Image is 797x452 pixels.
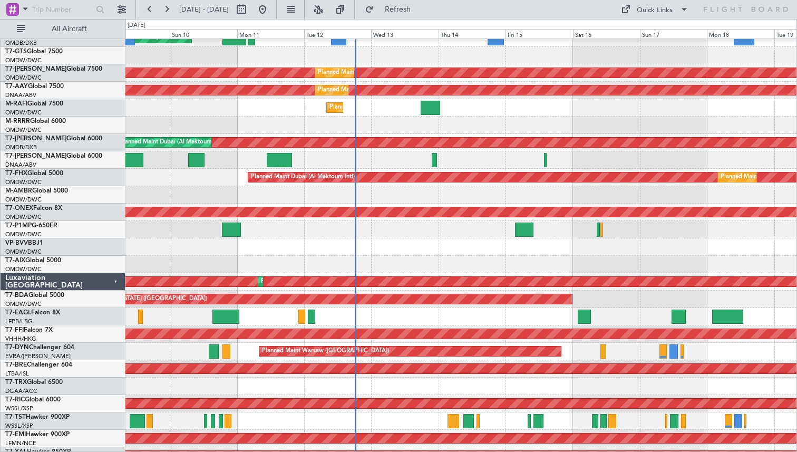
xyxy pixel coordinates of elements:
[5,161,36,169] a: DNAA/ABV
[5,310,31,316] span: T7-EAGL
[103,29,170,39] div: Sat 9
[12,21,114,37] button: All Aircraft
[5,213,42,221] a: OMDW/DWC
[5,66,66,72] span: T7-[PERSON_NAME]
[5,49,63,55] a: T7-GTSGlobal 7500
[5,205,33,211] span: T7-ONEX
[5,136,66,142] span: T7-[PERSON_NAME]
[5,292,28,299] span: T7-BDA
[318,82,422,98] div: Planned Maint Dubai (Al Maktoum Intl)
[640,29,707,39] div: Sun 17
[261,274,365,290] div: Planned Maint Dubai (Al Maktoum Intl)
[5,109,42,117] a: OMDW/DWC
[5,170,27,177] span: T7-FHX
[32,2,93,17] input: Trip Number
[5,196,42,204] a: OMDW/DWC
[439,29,506,39] div: Thu 14
[251,169,355,185] div: Planned Maint Dubai (Al Maktoum Intl)
[5,335,36,343] a: VHHH/HKG
[237,29,304,39] div: Mon 11
[5,344,74,351] a: T7-DYNChallenger 604
[5,240,28,246] span: VP-BVV
[5,414,26,420] span: T7-TST
[5,397,61,403] a: T7-RICGlobal 6000
[371,29,438,39] div: Wed 13
[5,170,63,177] a: T7-FHXGlobal 5000
[5,91,36,99] a: DNAA/ABV
[506,29,572,39] div: Fri 15
[5,300,42,308] a: OMDW/DWC
[5,188,68,194] a: M-AMBRGlobal 5000
[376,6,420,13] span: Refresh
[5,257,61,264] a: T7-AIXGlobal 5000
[573,29,640,39] div: Sat 16
[5,118,30,124] span: M-RRRR
[5,49,27,55] span: T7-GTS
[5,223,57,229] a: T7-P1MPG-650ER
[5,153,66,159] span: T7-[PERSON_NAME]
[5,362,72,368] a: T7-BREChallenger 604
[5,414,70,420] a: T7-TSTHawker 900XP
[5,205,62,211] a: T7-ONEXFalcon 8X
[329,100,395,116] div: Planned Maint Southend
[5,118,66,124] a: M-RRRRGlobal 6000
[5,265,42,273] a: OMDW/DWC
[5,405,33,412] a: WSSL/XSP
[5,387,37,395] a: DGAA/ACC
[5,327,53,333] a: T7-FFIFalcon 7X
[5,257,25,264] span: T7-AIX
[5,439,36,447] a: LFMN/NCE
[5,74,42,82] a: OMDW/DWC
[5,397,25,403] span: T7-RIC
[5,310,60,316] a: T7-EAGLFalcon 8X
[707,29,774,39] div: Mon 18
[5,248,42,256] a: OMDW/DWC
[72,291,207,307] div: Planned Maint [US_STATE] ([GEOGRAPHIC_DATA])
[5,352,71,360] a: EVRA/[PERSON_NAME]
[5,83,64,90] a: T7-AAYGlobal 7500
[5,126,42,134] a: OMDW/DWC
[5,178,42,186] a: OMDW/DWC
[5,101,63,107] a: M-RAFIGlobal 7500
[5,379,27,386] span: T7-TRX
[5,153,102,159] a: T7-[PERSON_NAME]Global 6000
[5,431,26,438] span: T7-EMI
[5,327,24,333] span: T7-FFI
[5,362,27,368] span: T7-BRE
[170,29,237,39] div: Sun 10
[5,422,33,430] a: WSSL/XSP
[262,343,389,359] div: Planned Maint Warsaw ([GEOGRAPHIC_DATA])
[5,56,42,64] a: OMDW/DWC
[318,65,422,81] div: Planned Maint Dubai (Al Maktoum Intl)
[5,188,32,194] span: M-AMBR
[5,230,42,238] a: OMDW/DWC
[5,344,29,351] span: T7-DYN
[5,292,64,299] a: T7-BDAGlobal 5000
[179,5,229,14] span: [DATE] - [DATE]
[5,431,70,438] a: T7-EMIHawker 900XP
[360,1,423,18] button: Refresh
[5,318,33,325] a: LFPB/LBG
[5,370,29,378] a: LTBA/ISL
[5,240,43,246] a: VP-BVVBBJ1
[5,136,102,142] a: T7-[PERSON_NAME]Global 6000
[5,83,28,90] span: T7-AAY
[304,29,371,39] div: Tue 12
[5,143,37,151] a: OMDB/DXB
[120,134,223,150] div: Planned Maint Dubai (Al Maktoum Intl)
[616,1,694,18] button: Quick Links
[5,66,102,72] a: T7-[PERSON_NAME]Global 7500
[5,223,32,229] span: T7-P1MP
[637,5,673,16] div: Quick Links
[5,39,37,47] a: OMDB/DXB
[128,21,145,30] div: [DATE]
[5,379,63,386] a: T7-TRXGlobal 6500
[27,25,111,33] span: All Aircraft
[5,101,27,107] span: M-RAFI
